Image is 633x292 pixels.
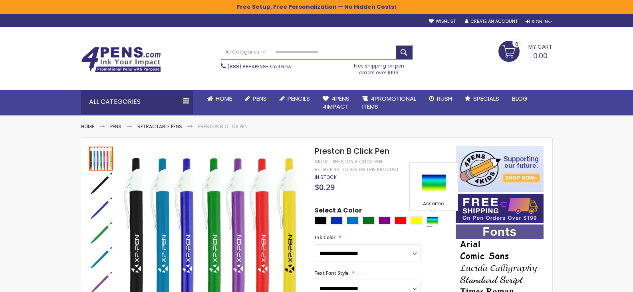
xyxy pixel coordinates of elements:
a: 4PROMOTIONALITEMS [356,90,423,116]
span: Ink Color [315,234,335,241]
div: Preston B Click Pen [89,245,114,270]
iframe: Google Customer Reviews [567,270,633,292]
div: Blue Light [347,217,359,224]
div: Assorted [427,217,439,224]
img: 4Pens Custom Pens and Promotional Products [81,47,161,72]
span: Home [216,94,232,103]
div: Red [395,217,407,224]
a: Pens [238,90,273,107]
span: Specials [473,94,499,103]
span: Pencils [288,94,310,103]
div: Assorted [412,201,456,209]
div: Purple [379,217,391,224]
a: Home [81,123,94,130]
span: $0.29 [315,182,335,193]
span: All Categories [225,49,265,55]
span: Blog [512,94,528,103]
div: All Categories [81,90,193,114]
img: 4pens 4 kids [456,146,544,192]
div: Free shipping on pen orders over $199 [345,60,413,75]
a: 0.00 0 [498,41,552,61]
a: Pencils [273,90,316,107]
span: - Call Now! [228,63,293,70]
div: Availability [315,174,337,181]
a: Pens [110,123,121,130]
div: Preston B Click Pen [89,220,114,245]
img: Preston B Click Pen [89,246,113,270]
span: 4Pens 4impact [323,94,349,111]
div: Preston B Click Pen [89,195,114,220]
span: Pens [253,94,267,103]
a: Blog [506,90,534,107]
span: 0 [515,40,518,48]
span: In stock [315,174,337,181]
a: (888) 88-4PENS [228,63,266,70]
div: Blue [331,217,343,224]
div: Preston B Click Pen [333,159,382,165]
a: Home [201,90,238,107]
div: Black [315,217,327,224]
a: All Categories [221,45,269,58]
a: Rush [423,90,458,107]
a: Retractable Pens [137,123,182,130]
span: Rush [437,94,452,103]
li: Preston B Click Pen [198,123,248,130]
img: Preston B Click Pen [89,171,113,195]
a: Specials [458,90,506,107]
a: Wishlist [429,18,456,24]
span: Text Font Style [315,270,349,276]
img: Preston B Click Pen [89,221,113,245]
span: 0.00 [533,51,548,61]
strong: SKU [315,158,329,165]
div: Green [363,217,375,224]
a: Be the first to review this product [315,167,399,173]
div: Yellow [411,217,423,224]
div: Preston B Click Pen [89,171,114,195]
div: Preston B Click Pen [89,146,114,171]
a: Create an Account [465,18,518,24]
span: Select A Color [315,206,362,217]
span: 4PROMOTIONAL ITEMS [362,94,416,111]
img: Free shipping on orders over $199 [456,194,544,223]
div: Sign In [526,19,552,25]
img: Preston B Click Pen [89,196,113,220]
a: 4Pens4impact [316,90,356,116]
span: Preston B Click Pen [315,145,389,157]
